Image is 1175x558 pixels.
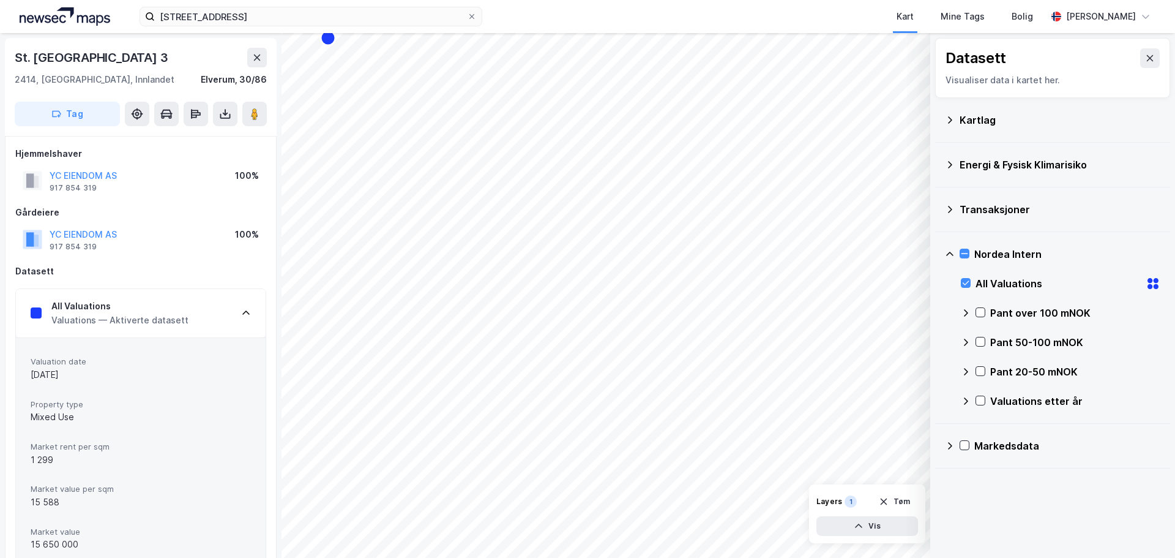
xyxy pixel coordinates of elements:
div: Kontrollprogram for chat [1114,499,1175,558]
span: Market value per sqm [31,484,251,494]
div: 15 588 [31,495,251,510]
div: Kartlag [960,113,1160,127]
span: Valuation date [31,356,251,367]
div: Mixed Use [31,410,251,424]
div: Map marker [321,31,335,45]
div: [DATE] [31,368,251,382]
div: 917 854 319 [50,183,97,193]
div: 100% [235,168,259,183]
div: Transaksjoner [960,202,1160,217]
div: 1 299 [31,453,251,467]
div: Energi & Fysisk Klimarisiko [960,157,1160,172]
span: Market value [31,527,251,537]
div: Pant 50-100 mNOK [990,335,1160,350]
div: Valuations — Aktiverte datasett [51,313,188,328]
img: logo.a4113a55bc3d86da70a041830d287a7e.svg [20,7,110,26]
div: Elverum, 30/86 [201,72,267,87]
div: All Valuations [975,276,1141,291]
div: Datasett [946,48,1006,68]
div: Datasett [15,264,266,279]
input: Søk på adresse, matrikkel, gårdeiere, leietakere eller personer [155,7,467,26]
div: Mine Tags [941,9,985,24]
button: Tøm [871,492,918,511]
div: Kart [897,9,914,24]
span: Market rent per sqm [31,442,251,452]
div: 100% [235,227,259,242]
button: Vis [816,516,918,536]
span: Property type [31,399,251,410]
div: Hjemmelshaver [15,146,266,161]
iframe: Chat Widget [1114,499,1175,558]
div: Markedsdata [974,439,1160,453]
div: Visualiser data i kartet her. [946,73,1160,88]
div: Gårdeiere [15,205,266,220]
div: Nordea Intern [974,247,1160,262]
div: 917 854 319 [50,242,97,252]
div: 15 650 000 [31,537,251,552]
div: 2414, [GEOGRAPHIC_DATA], Innlandet [15,72,174,87]
div: Pant over 100 mNOK [990,306,1160,320]
div: St. [GEOGRAPHIC_DATA] 3 [15,48,170,67]
div: Pant 20-50 mNOK [990,364,1160,379]
div: 1 [845,496,857,508]
div: Layers [816,497,842,507]
div: Valuations etter år [990,394,1160,409]
div: Bolig [1012,9,1033,24]
button: Tag [15,102,120,126]
div: All Valuations [51,299,188,314]
div: [PERSON_NAME] [1066,9,1136,24]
